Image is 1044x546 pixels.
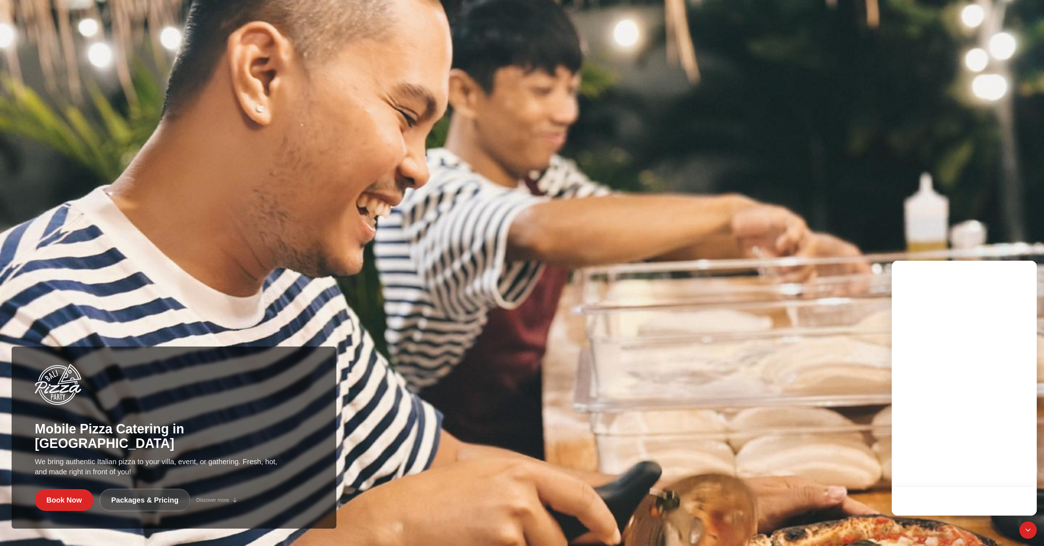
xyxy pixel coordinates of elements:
[1019,521,1037,539] div: Open Intercom Messenger
[35,422,313,451] h1: Mobile Pizza Catering in [GEOGRAPHIC_DATA]
[35,489,94,511] a: Book Now
[35,457,278,477] p: We bring authentic Italian pizza to your villa, event, or gathering. Fresh, hot, and made right i...
[99,489,191,511] a: Packages & Pricing
[196,496,229,504] span: Discover more
[35,364,81,405] img: Bali Pizza Party Logo - Mobile Pizza Catering in Bali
